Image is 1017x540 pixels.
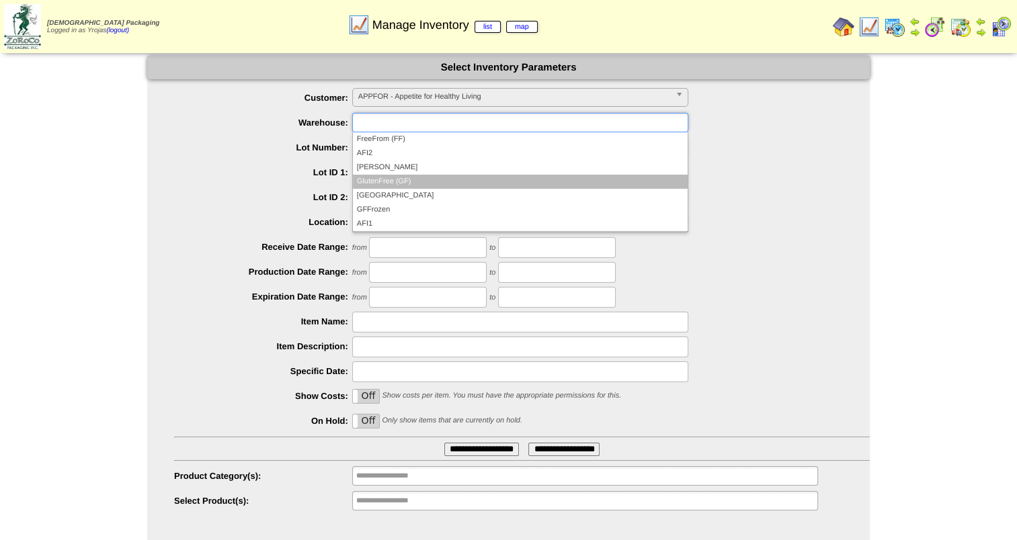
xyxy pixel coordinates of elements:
[909,16,920,27] img: arrowleft.gif
[884,16,905,38] img: calendarprod.gif
[174,167,352,177] label: Lot ID 1:
[975,27,986,38] img: arrowright.gif
[174,242,352,252] label: Receive Date Range:
[353,390,379,403] label: Off
[353,132,688,146] li: FreeFrom (FF)
[489,244,495,252] span: to
[174,192,352,202] label: Lot ID 2:
[147,56,870,79] div: Select Inventory Parameters
[174,471,352,481] label: Product Category(s):
[174,316,352,326] label: Item Name:
[353,175,688,189] li: GlutenFree (GF)
[174,93,352,103] label: Customer:
[174,267,352,277] label: Production Date Range:
[489,294,495,302] span: to
[909,27,920,38] img: arrowright.gif
[353,146,688,161] li: AFI2
[174,496,352,506] label: Select Product(s):
[475,21,501,33] a: list
[352,244,367,252] span: from
[858,16,880,38] img: line_graph.gif
[382,392,621,400] span: Show costs per item. You must have the appropriate permissions for this.
[352,389,380,404] div: OnOff
[106,27,129,34] a: (logout)
[506,21,538,33] a: map
[950,16,971,38] img: calendarinout.gif
[47,19,159,34] span: Logged in as Yrojas
[975,16,986,27] img: arrowleft.gif
[353,189,688,203] li: [GEOGRAPHIC_DATA]
[353,217,688,231] li: AFI1
[174,391,352,401] label: Show Costs:
[174,366,352,376] label: Specific Date:
[4,4,41,49] img: zoroco-logo-small.webp
[47,19,159,27] span: [DEMOGRAPHIC_DATA] Packaging
[353,203,688,217] li: GFFrozen
[833,16,854,38] img: home.gif
[352,414,380,429] div: OnOff
[174,217,352,227] label: Location:
[382,416,522,424] span: Only show items that are currently on hold.
[352,294,367,302] span: from
[348,14,370,36] img: line_graph.gif
[174,291,352,302] label: Expiration Date Range:
[372,18,538,32] span: Manage Inventory
[924,16,946,38] img: calendarblend.gif
[352,269,367,277] span: from
[174,118,352,128] label: Warehouse:
[489,269,495,277] span: to
[174,341,352,351] label: Item Description:
[358,89,670,105] span: APPFOR - Appetite for Healthy Living
[353,161,688,175] li: [PERSON_NAME]
[174,142,352,152] label: Lot Number:
[353,414,379,428] label: Off
[990,16,1012,38] img: calendarcustomer.gif
[174,416,352,426] label: On Hold:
